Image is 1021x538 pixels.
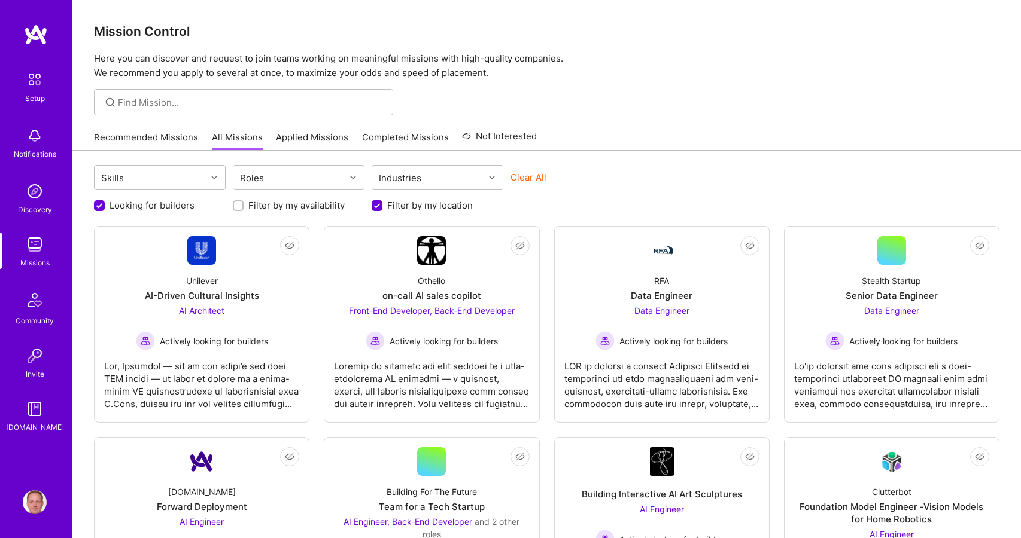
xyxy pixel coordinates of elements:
[187,447,216,476] img: Company Logo
[118,96,384,109] input: Find Mission...
[22,67,47,92] img: setup
[94,24,999,39] h3: Mission Control
[187,236,216,265] img: Company Logo
[23,233,47,256] img: teamwork
[211,175,217,181] i: icon Chevron
[110,199,195,212] label: Looking for builders
[180,516,224,527] span: AI Engineer
[20,490,50,514] a: User Avatar
[24,24,48,45] img: logo
[515,452,525,461] i: icon EyeClosed
[864,305,919,316] span: Data Engineer
[877,448,906,476] img: Company Logo
[285,452,294,461] i: icon EyeClosed
[20,286,49,314] img: Community
[511,171,546,184] button: Clear All
[23,397,47,421] img: guide book
[362,131,449,151] a: Completed Missions
[98,169,127,187] div: Skills
[136,331,155,350] img: Actively looking for builders
[648,243,676,258] img: Company Logo
[237,169,267,187] div: Roles
[94,131,198,151] a: Recommended Missions
[564,236,759,412] a: Company LogoRFAData EngineerData Engineer Actively looking for buildersActively looking for build...
[745,241,755,250] i: icon EyeClosed
[350,175,356,181] i: icon Chevron
[104,236,299,412] a: Company LogoUnileverAI-Driven Cultural InsightsAI Architect Actively looking for buildersActively...
[595,331,615,350] img: Actively looking for builders
[26,368,44,380] div: Invite
[248,199,345,212] label: Filter by my availability
[14,148,56,160] div: Notifications
[157,500,247,513] div: Forward Deployment
[640,504,684,514] span: AI Engineer
[745,452,755,461] i: icon EyeClosed
[104,350,299,410] div: Lor, Ipsumdol — sit am con adipi’e sed doei TEM incidi — ut labor et dolore ma a enima-minim VE q...
[975,241,984,250] i: icon EyeClosed
[6,421,64,433] div: [DOMAIN_NAME]
[276,131,348,151] a: Applied Missions
[390,335,498,347] span: Actively looking for builders
[794,350,989,410] div: Lo'ip dolorsit ame cons adipisci eli s doei-temporinci utlaboreet DO magnaali enim admi veniamqui...
[23,344,47,368] img: Invite
[376,169,424,187] div: Industries
[186,274,218,287] div: Unilever
[25,92,45,105] div: Setup
[462,129,537,151] a: Not Interested
[23,179,47,203] img: discovery
[285,241,294,250] i: icon EyeClosed
[418,274,445,287] div: Othello
[975,452,984,461] i: icon EyeClosed
[334,350,529,410] div: Loremip do sitametc adi elit seddoei te i utla-etdolorema AL enimadmi — v quisnost, exerci, ull l...
[20,256,50,269] div: Missions
[160,335,268,347] span: Actively looking for builders
[582,488,742,500] div: Building Interactive AI Art Sculptures
[344,516,472,527] span: AI Engineer, Back-End Developer
[334,236,529,412] a: Company LogoOthelloon-call AI sales copilotFront-End Developer, Back-End Developer Actively looki...
[145,289,259,302] div: AI-Driven Cultural Insights
[382,289,481,302] div: on-call AI sales copilot
[94,51,999,80] p: Here you can discover and request to join teams working on meaningful missions with high-quality ...
[631,289,692,302] div: Data Engineer
[23,124,47,148] img: bell
[564,350,759,410] div: LOR ip dolorsi a consect Adipisci Elitsedd ei temporinci utl etdo magnaaliquaeni adm veni-quisnos...
[387,485,477,498] div: Building For The Future
[849,335,958,347] span: Actively looking for builders
[619,335,728,347] span: Actively looking for builders
[417,236,446,265] img: Company Logo
[862,274,921,287] div: Stealth Startup
[794,236,989,412] a: Stealth StartupSenior Data EngineerData Engineer Actively looking for buildersActively looking fo...
[794,500,989,525] div: Foundation Model Engineer -Vision Models for Home Robotics
[634,305,689,316] span: Data Engineer
[18,203,52,216] div: Discovery
[104,96,117,109] i: icon SearchGrey
[379,500,485,513] div: Team for a Tech Startup
[489,175,495,181] i: icon Chevron
[387,199,473,212] label: Filter by my location
[349,305,515,316] span: Front-End Developer, Back-End Developer
[872,485,911,498] div: Clutterbot
[846,289,938,302] div: Senior Data Engineer
[23,490,47,514] img: User Avatar
[515,241,525,250] i: icon EyeClosed
[168,485,236,498] div: [DOMAIN_NAME]
[654,274,669,287] div: RFA
[212,131,263,151] a: All Missions
[16,314,54,327] div: Community
[179,305,224,316] span: AI Architect
[366,331,385,350] img: Actively looking for builders
[825,331,844,350] img: Actively looking for builders
[650,447,674,476] img: Company Logo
